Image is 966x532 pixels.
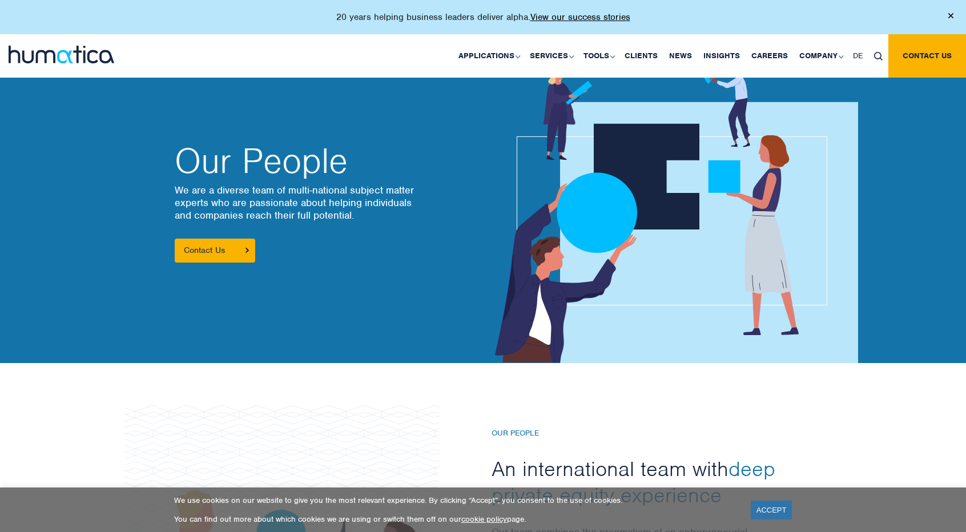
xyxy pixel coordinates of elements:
[9,46,114,63] img: logo
[751,501,792,519] a: ACCEPT
[175,144,472,178] h2: Our People
[175,184,472,221] p: We are a diverse team of multi-national subject matter experts who are passionate about helping i...
[794,34,847,78] a: Company
[530,11,630,23] a: View our success stories
[746,34,794,78] a: Careers
[847,34,868,78] a: DE
[336,11,630,23] p: 20 years helping business leaders deliver alpha.
[174,514,736,524] p: You can find out more about which cookies we are using or switch them off on our page.
[663,34,698,78] a: News
[461,514,507,524] a: cookie policy
[245,248,249,253] img: arrowicon
[465,61,858,363] img: about_banner1
[853,51,863,61] span: DE
[492,456,775,508] span: deep private equity experience
[698,34,746,78] a: Insights
[453,34,524,78] a: Applications
[175,239,255,263] a: Contact Us
[524,34,578,78] a: Services
[492,429,800,438] h6: Our People
[888,34,966,78] a: Contact us
[174,495,736,505] p: We use cookies on our website to give you the most relevant experience. By clicking “Accept”, you...
[874,52,883,61] img: search_icon
[492,456,800,508] h2: An international team with
[578,34,619,78] a: Tools
[619,34,663,78] a: Clients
